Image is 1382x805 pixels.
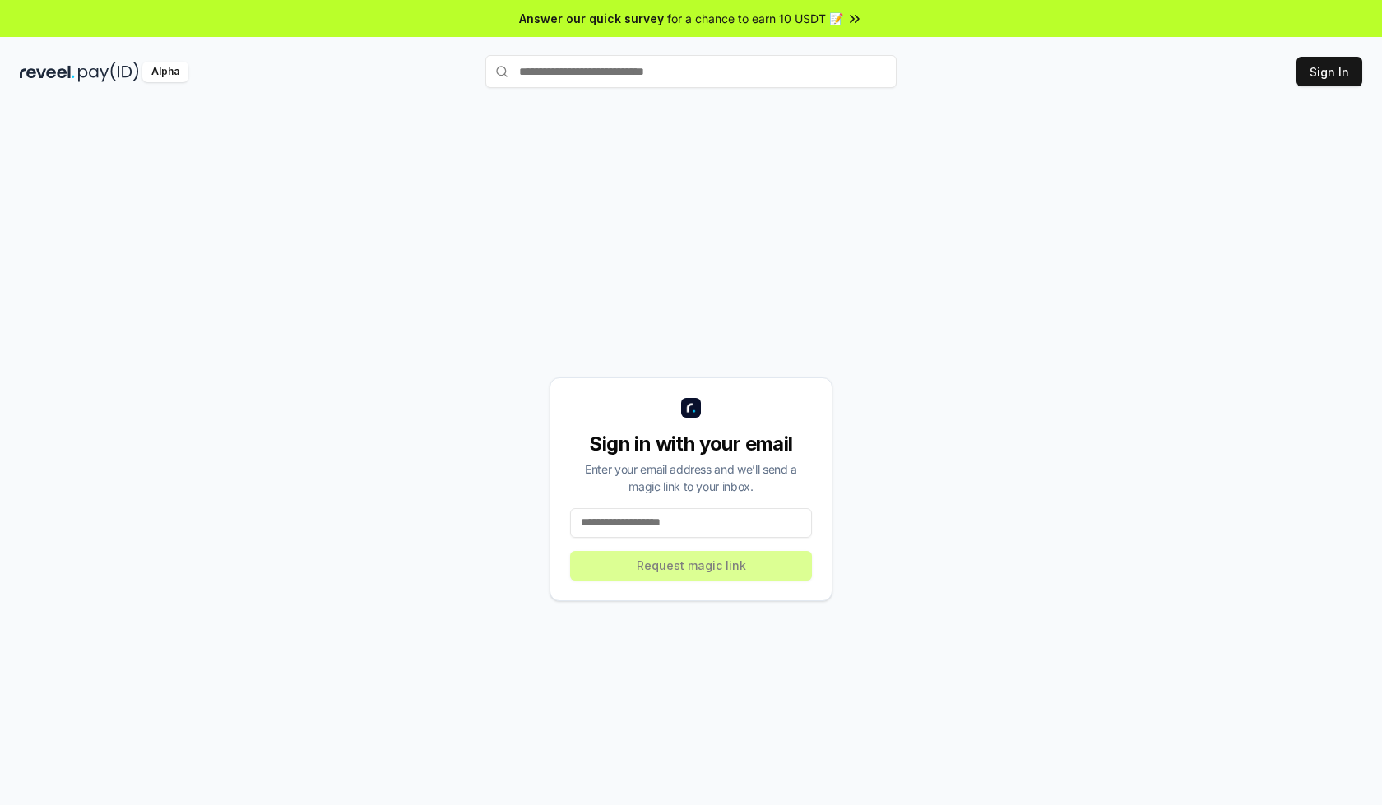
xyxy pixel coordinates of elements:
[142,62,188,82] div: Alpha
[667,10,843,27] span: for a chance to earn 10 USDT 📝
[519,10,664,27] span: Answer our quick survey
[78,62,139,82] img: pay_id
[1296,57,1362,86] button: Sign In
[681,398,701,418] img: logo_small
[20,62,75,82] img: reveel_dark
[570,460,812,495] div: Enter your email address and we’ll send a magic link to your inbox.
[570,431,812,457] div: Sign in with your email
